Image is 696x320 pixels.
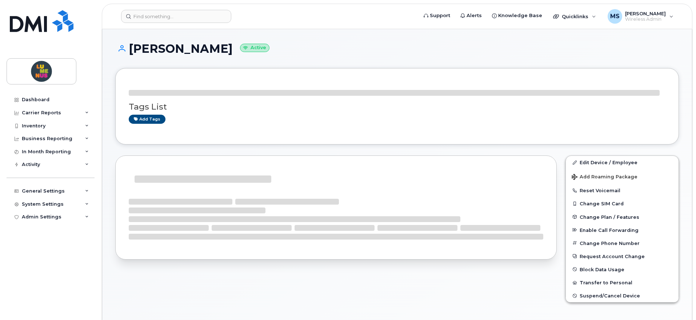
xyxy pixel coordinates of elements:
[115,42,679,55] h1: [PERSON_NAME]
[572,174,637,181] span: Add Roaming Package
[566,210,679,224] button: Change Plan / Features
[566,237,679,250] button: Change Phone Number
[566,276,679,289] button: Transfer to Personal
[566,250,679,263] button: Request Account Change
[566,197,679,210] button: Change SIM Card
[129,115,165,124] a: Add tags
[566,263,679,276] button: Block Data Usage
[580,227,639,233] span: Enable Call Forwarding
[129,102,665,111] h3: Tags List
[580,214,639,220] span: Change Plan / Features
[566,289,679,302] button: Suspend/Cancel Device
[240,44,269,52] small: Active
[566,169,679,184] button: Add Roaming Package
[566,224,679,237] button: Enable Call Forwarding
[580,293,640,299] span: Suspend/Cancel Device
[566,184,679,197] button: Reset Voicemail
[566,156,679,169] a: Edit Device / Employee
